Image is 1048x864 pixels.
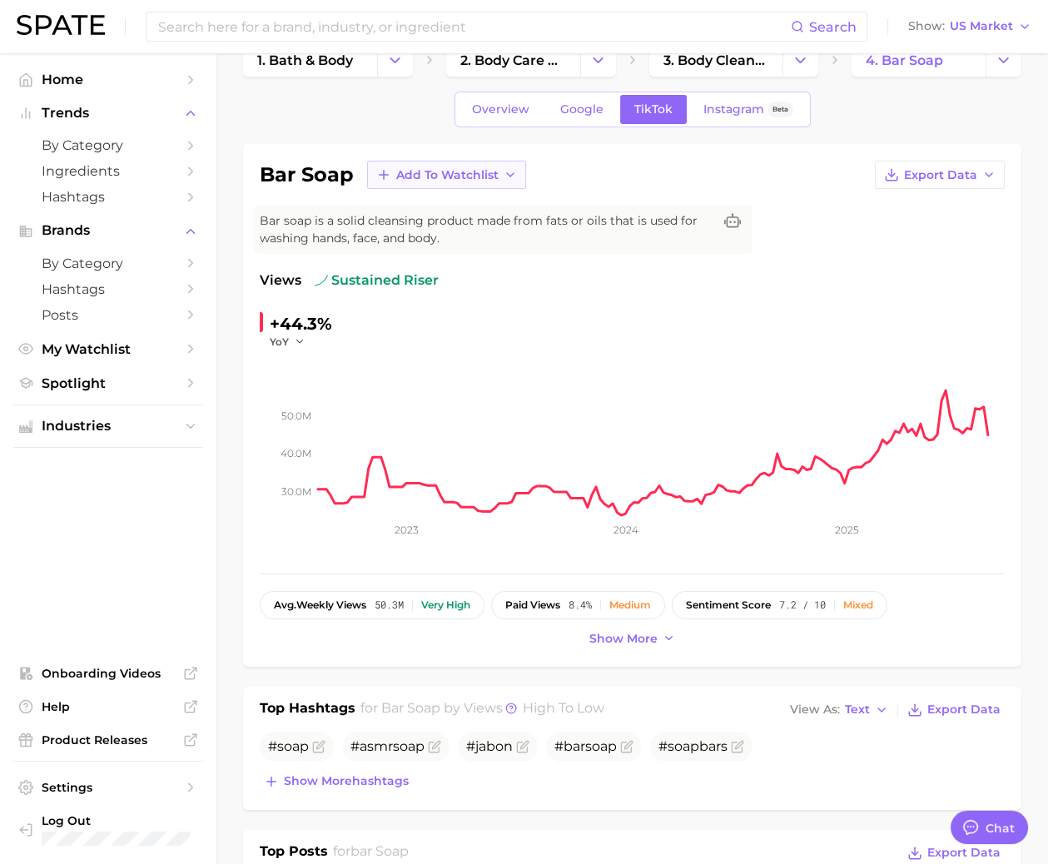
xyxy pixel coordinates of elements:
[42,223,175,238] span: Brands
[585,738,617,754] span: soap
[270,335,305,349] button: YoY
[268,738,309,754] span: #
[315,271,439,290] span: sustained riser
[546,95,618,124] a: Google
[312,740,325,753] button: Flag as miscategorized or irrelevant
[472,102,529,117] span: Overview
[13,661,203,686] a: Onboarding Videos
[875,161,1005,189] button: Export Data
[927,703,1001,717] span: Export Data
[927,846,1001,860] span: Export Data
[350,843,409,859] span: bar soap
[42,256,175,271] span: by Category
[42,780,175,795] span: Settings
[786,699,892,721] button: View AsText
[156,12,791,41] input: Search here for a brand, industry, or ingredient
[281,484,311,497] tspan: 30.0m
[260,770,413,793] button: Show morehashtags
[904,16,1036,37] button: ShowUS Market
[790,705,840,714] span: View As
[554,738,617,754] span: #
[609,599,651,611] div: Medium
[613,524,638,536] tspan: 2024
[17,15,105,35] img: SPATE
[315,274,328,287] img: sustained riser
[460,52,566,68] span: 2. body care products
[580,43,616,77] button: Change Category
[367,161,526,189] button: Add to Watchlist
[350,738,425,754] span: #asmr
[270,310,332,337] div: +44.3%
[13,775,203,800] a: Settings
[13,184,203,210] a: Hashtags
[689,95,807,124] a: InstagramBeta
[986,43,1021,77] button: Change Category
[42,106,175,121] span: Trends
[260,698,355,722] h1: Top Hashtags
[13,808,203,851] a: Log out. Currently logged in with e-mail kerianne.adler@unilever.com.
[42,341,175,357] span: My Watchlist
[569,599,592,611] span: 8.4%
[13,158,203,184] a: Ingredients
[852,43,986,77] a: 4. bar soap
[13,101,203,126] button: Trends
[523,700,604,716] span: high to low
[809,19,857,35] span: Search
[13,67,203,92] a: Home
[589,632,658,646] span: Show more
[845,705,870,714] span: Text
[42,163,175,179] span: Ingredients
[634,102,673,117] span: TikTok
[260,165,354,185] h1: bar soap
[274,599,366,611] span: weekly views
[260,591,484,619] button: avg.weekly views50.3mVery high
[42,419,175,434] span: Industries
[281,447,311,459] tspan: 40.0m
[585,628,680,650] button: Show more
[396,168,499,182] span: Add to Watchlist
[260,212,713,247] span: Bar soap is a solid cleansing product made from fats or oils that is used for washing hands, face...
[281,410,311,422] tspan: 50.0m
[458,95,544,124] a: Overview
[42,72,175,87] span: Home
[42,137,175,153] span: by Category
[13,132,203,158] a: by Category
[42,189,175,205] span: Hashtags
[274,598,296,611] abbr: average
[686,599,771,611] span: sentiment score
[446,43,580,77] a: 2. body care products
[703,102,764,117] span: Instagram
[699,738,721,754] span: bar
[13,694,203,719] a: Help
[13,414,203,439] button: Industries
[668,738,699,754] span: soap
[375,599,404,611] span: 50.3m
[13,276,203,302] a: Hashtags
[260,271,301,290] span: Views
[950,22,1013,31] span: US Market
[779,599,826,611] span: 7.2 / 10
[42,375,175,391] span: Spotlight
[377,43,413,77] button: Change Category
[903,698,1005,722] button: Export Data
[257,52,353,68] span: 1. bath & body
[42,666,175,681] span: Onboarding Videos
[42,307,175,323] span: Posts
[42,699,175,714] span: Help
[393,738,425,754] span: soap
[564,738,585,754] span: bar
[466,738,513,754] span: #jabon
[13,336,203,362] a: My Watchlist
[620,95,687,124] a: TikTok
[663,52,769,68] span: 3. body cleansing products
[13,727,203,752] a: Product Releases
[843,599,873,611] div: Mixed
[13,251,203,276] a: by Category
[491,591,665,619] button: paid views8.4%Medium
[428,740,441,753] button: Flag as miscategorized or irrelevant
[13,370,203,396] a: Spotlight
[560,102,603,117] span: Google
[13,302,203,328] a: Posts
[270,335,289,349] span: YoY
[672,591,887,619] button: sentiment score7.2 / 10Mixed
